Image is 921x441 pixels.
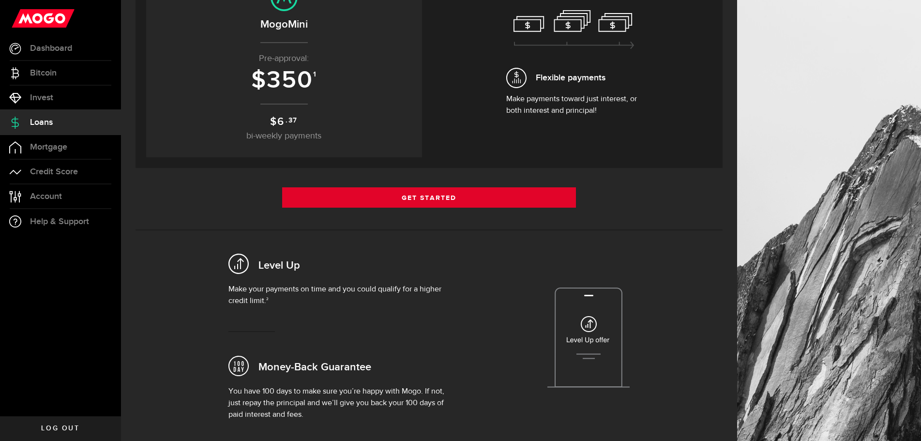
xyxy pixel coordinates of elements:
[30,217,89,226] span: Help & Support
[536,71,605,84] span: Flexible payments
[228,386,457,421] p: You have 100 days to make sure you’re happy with Mogo. If not, just repay the principal and we’ll...
[30,167,78,176] span: Credit Score
[313,70,317,79] sup: 1
[30,69,57,77] span: Bitcoin
[156,16,412,32] h2: MogoMini
[270,115,277,128] span: $
[258,259,300,274] h2: Level Up
[30,93,53,102] span: Invest
[41,425,79,432] span: Log out
[30,143,67,152] span: Mortgage
[228,284,457,307] p: Make your payments on time and you could qualify for a higher credit limit.
[251,66,267,95] span: $
[258,360,371,375] h2: Money-Back Guarantee
[156,52,412,65] p: Pre-approval:
[266,297,269,301] sup: 2
[30,118,53,127] span: Loans
[277,115,285,128] span: 6
[30,44,72,53] span: Dashboard
[282,187,576,208] a: Get Started
[246,132,321,140] span: bi-weekly payments
[30,192,62,201] span: Account
[267,66,313,95] span: 350
[286,115,298,126] sup: .37
[506,93,642,117] p: Make payments toward just interest, or both interest and principal!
